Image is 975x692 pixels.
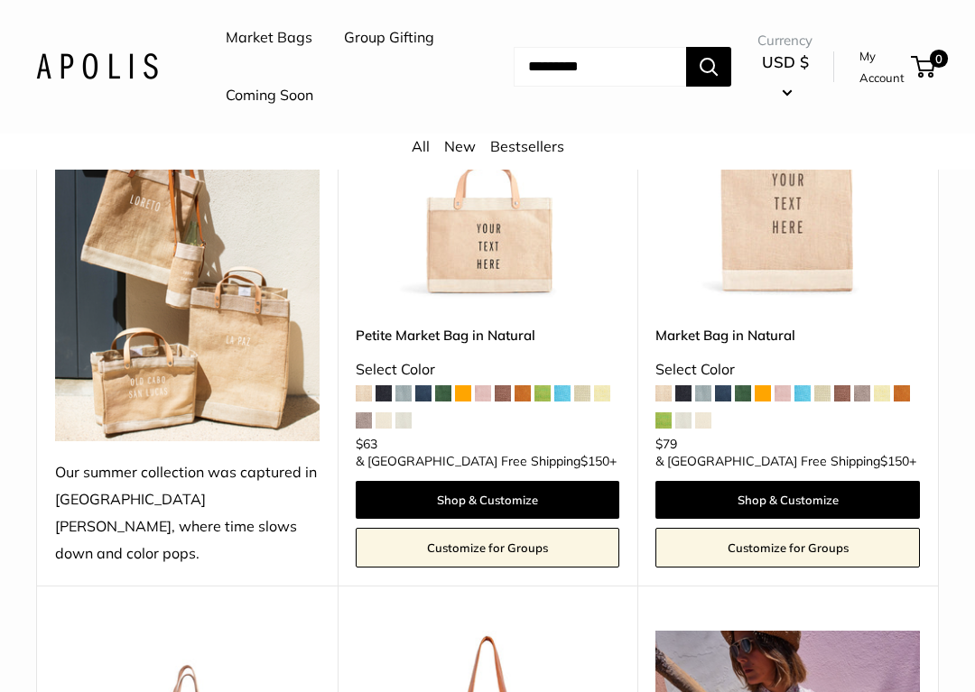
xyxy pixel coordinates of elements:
span: $150 [580,453,609,469]
span: 0 [930,50,948,68]
span: Currency [757,28,812,53]
span: $79 [655,436,677,452]
span: & [GEOGRAPHIC_DATA] Free Shipping + [356,455,617,467]
input: Search... [514,47,686,87]
a: Customize for Groups [356,528,620,567]
a: Market Bags [226,24,312,51]
button: Search [686,47,731,87]
img: Our summer collection was captured in Todos Santos, where time slows down and color pops. [55,35,320,442]
a: My Account [859,45,905,89]
div: Select Color [655,356,920,383]
a: New [444,137,476,155]
a: All [412,137,430,155]
a: Market Bag in Natural [655,325,920,346]
span: $150 [880,453,909,469]
div: Select Color [356,356,620,383]
div: Our summer collection was captured in [GEOGRAPHIC_DATA][PERSON_NAME], where time slows down and c... [55,459,320,567]
a: Coming Soon [226,82,313,109]
a: Petite Market Bag in Natural [356,325,620,346]
a: Shop & Customize [655,481,920,519]
span: & [GEOGRAPHIC_DATA] Free Shipping + [655,455,916,467]
a: Bestsellers [490,137,564,155]
button: USD $ [757,48,812,106]
a: Customize for Groups [655,528,920,567]
a: 0 [913,56,935,78]
span: $63 [356,436,377,452]
img: Apolis [36,53,158,79]
span: USD $ [762,52,809,71]
a: Shop & Customize [356,481,620,519]
a: Group Gifting [344,24,434,51]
